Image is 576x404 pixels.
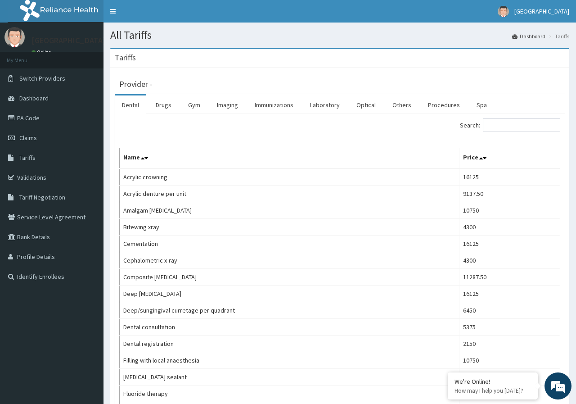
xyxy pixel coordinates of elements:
[120,148,459,169] th: Name
[120,219,459,236] td: Bitewing xray
[459,286,560,302] td: 16125
[459,252,560,269] td: 4300
[120,302,459,319] td: Deep/sungingival curretage per quadrant
[459,369,560,386] td: 6450
[385,95,418,114] a: Others
[459,148,560,169] th: Price
[120,286,459,302] td: Deep [MEDICAL_DATA]
[349,95,383,114] a: Optical
[120,269,459,286] td: Composite [MEDICAL_DATA]
[469,95,494,114] a: Spa
[120,202,459,219] td: Amalgam [MEDICAL_DATA]
[120,186,459,202] td: Acrylic denture per unit
[459,186,560,202] td: 9137.50
[460,118,560,132] label: Search:
[120,319,459,336] td: Dental consultation
[459,168,560,186] td: 16125
[303,95,347,114] a: Laboratory
[459,236,560,252] td: 16125
[120,252,459,269] td: Cephalometric x-ray
[454,387,531,395] p: How may I help you today?
[459,319,560,336] td: 5375
[120,386,459,402] td: Fluoride therapy
[19,74,65,82] span: Switch Providers
[19,94,49,102] span: Dashboard
[119,80,153,88] h3: Provider -
[459,302,560,319] td: 6450
[483,118,560,132] input: Search:
[498,6,509,17] img: User Image
[459,219,560,236] td: 4300
[181,95,207,114] a: Gym
[19,154,36,162] span: Tariffs
[120,236,459,252] td: Cementation
[148,95,179,114] a: Drugs
[120,336,459,352] td: Dental registration
[110,29,569,41] h1: All Tariffs
[459,269,560,286] td: 11287.50
[454,377,531,386] div: We're Online!
[31,36,106,45] p: [GEOGRAPHIC_DATA]
[19,134,37,142] span: Claims
[210,95,245,114] a: Imaging
[514,7,569,15] span: [GEOGRAPHIC_DATA]
[247,95,301,114] a: Immunizations
[120,168,459,186] td: Acrylic crowning
[115,95,146,114] a: Dental
[120,352,459,369] td: Filling with local anaesthesia
[512,32,545,40] a: Dashboard
[459,202,560,219] td: 10750
[120,369,459,386] td: [MEDICAL_DATA] sealant
[546,32,569,40] li: Tariffs
[31,49,53,55] a: Online
[459,352,560,369] td: 10750
[115,54,136,62] h3: Tariffs
[4,27,25,47] img: User Image
[459,336,560,352] td: 2150
[421,95,467,114] a: Procedures
[19,193,65,201] span: Tariff Negotiation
